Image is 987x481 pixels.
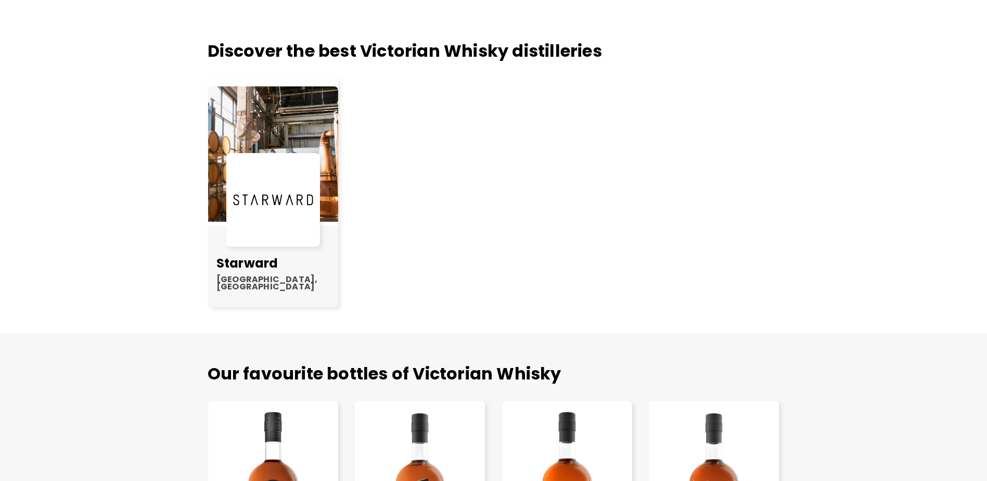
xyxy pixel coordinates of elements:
[208,86,338,222] img: Starward - Thumbnail - Distillery
[208,363,780,384] h2: Our favourite bottles of Victorian Whisky
[232,188,315,211] img: Starward - Logo
[216,276,330,290] a: [GEOGRAPHIC_DATA], [GEOGRAPHIC_DATA]
[208,41,780,61] h2: Discover the best Victorian Whisky distilleries
[216,255,278,272] a: Starward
